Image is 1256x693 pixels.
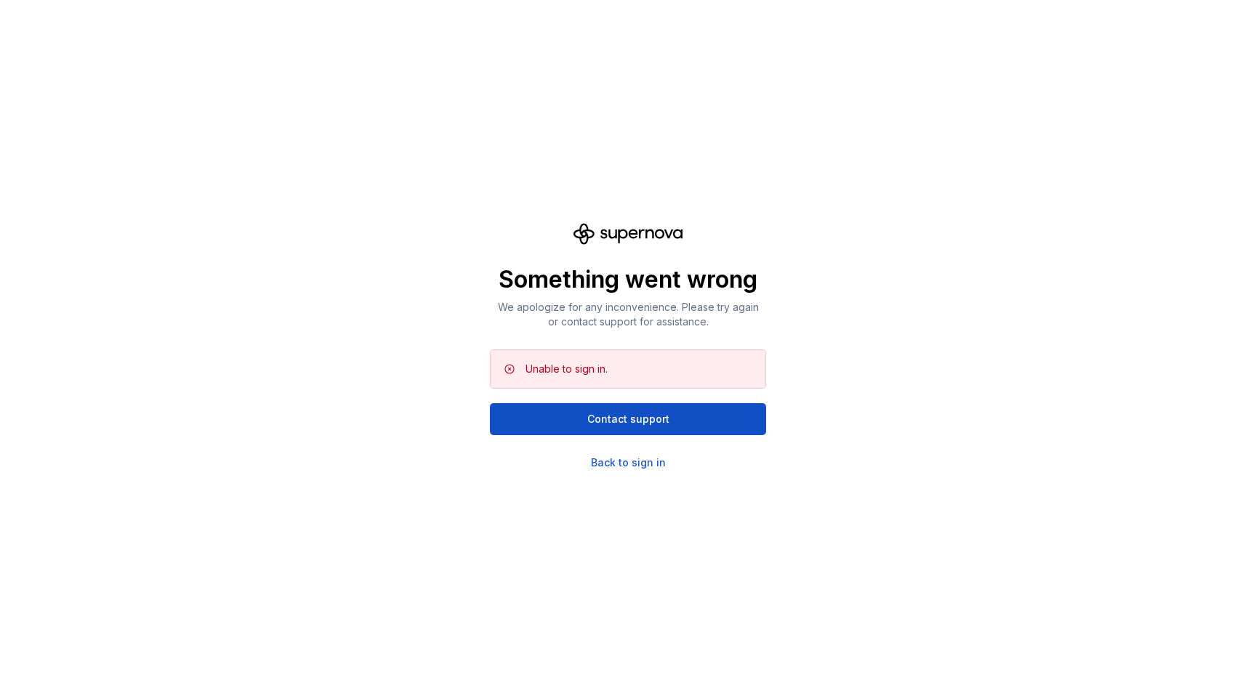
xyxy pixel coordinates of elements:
div: Unable to sign in. [526,362,608,376]
a: Back to sign in [591,455,666,470]
button: Contact support [490,403,766,435]
p: Something went wrong [490,265,766,294]
span: Contact support [587,412,669,426]
p: We apologize for any inconvenience. Please try again or contact support for assistance. [490,300,766,329]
